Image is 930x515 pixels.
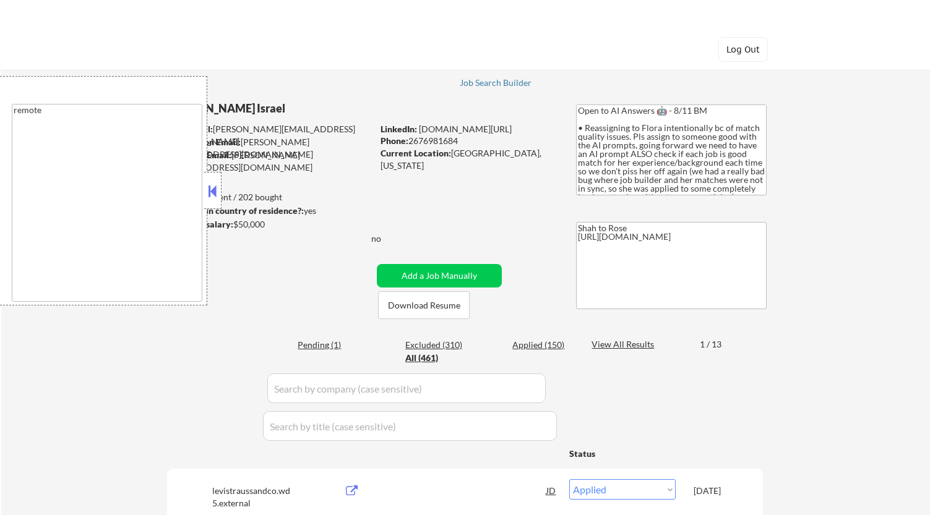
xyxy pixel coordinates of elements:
strong: Current Location: [381,148,451,158]
div: [PERSON_NAME] Israel [167,101,421,116]
button: Add a Job Manually [377,264,502,287]
input: Search by company (case sensitive) [267,373,546,403]
div: View All Results [592,338,658,351]
div: 2676981684 [381,135,556,147]
div: JD [545,479,558,501]
a: Job Search Builder [460,78,532,90]
input: Search by title (case sensitive) [263,411,557,441]
div: $50,000 [166,218,372,231]
div: All (461) [405,352,467,364]
a: [DOMAIN_NAME][URL] [419,124,512,134]
strong: LinkedIn: [381,124,417,134]
div: Applied (150) [512,339,574,351]
div: Status [569,442,676,464]
strong: Phone: [381,135,408,146]
div: no [371,232,407,245]
div: levistraussandco.wd5.external [212,485,293,509]
div: [PERSON_NAME][EMAIL_ADDRESS][DOMAIN_NAME] [168,136,372,160]
div: Job Search Builder [460,79,532,87]
div: yes [166,205,369,217]
div: Pending (1) [298,339,360,351]
div: 150 sent / 202 bought [166,191,372,203]
div: [DATE] [694,485,748,497]
div: Excluded (310) [405,339,467,351]
div: [GEOGRAPHIC_DATA], [US_STATE] [381,147,556,171]
strong: Can work in country of residence?: [166,205,304,216]
button: Log Out [718,37,768,62]
div: [PERSON_NAME][EMAIL_ADDRESS][DOMAIN_NAME] [167,149,372,173]
div: [PERSON_NAME][EMAIL_ADDRESS][DOMAIN_NAME] [168,123,372,147]
button: Download Resume [378,291,470,319]
div: 1 / 13 [700,338,728,351]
